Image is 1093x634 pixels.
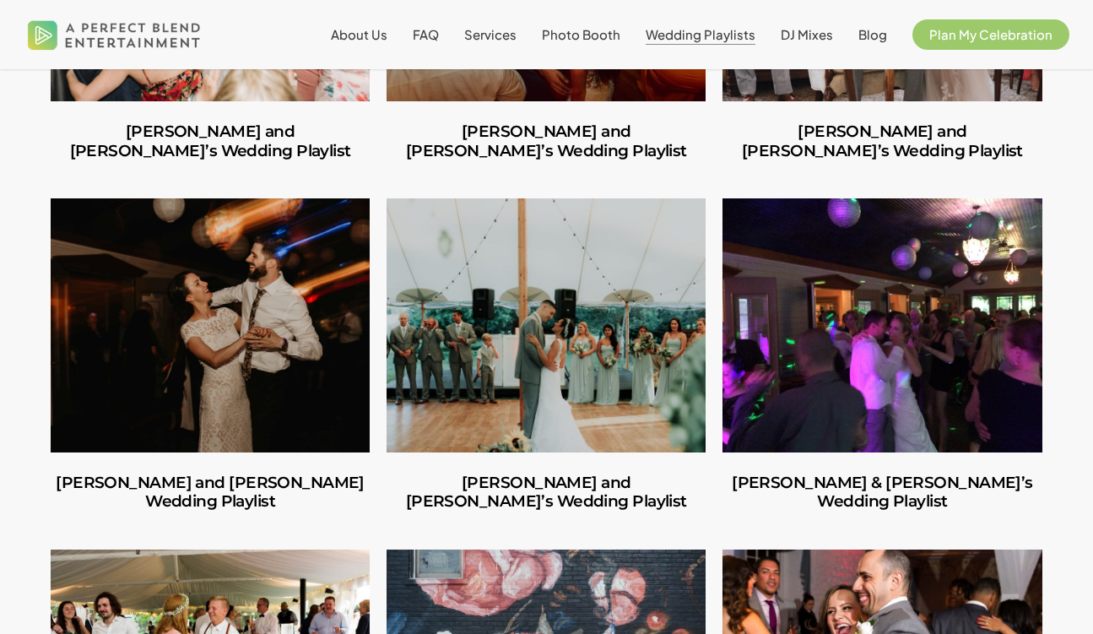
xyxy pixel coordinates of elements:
span: FAQ [413,26,439,42]
a: Blog [858,28,887,41]
a: Wedding Playlists [646,28,755,41]
a: About Us [331,28,387,41]
a: DJ Mixes [781,28,833,41]
a: Patrick and Jessica’s Wedding Playlist [387,198,706,452]
span: Services [464,26,517,42]
a: Anthony and Emily’s Wedding Playlist [722,101,1042,182]
a: Catherine and Tyler’s Wedding Playlist [51,452,370,533]
a: Ian and Amy’s Wedding Playlist [51,101,370,182]
a: Shannon & Brian’s Wedding Playlist [722,452,1042,533]
a: Services [464,28,517,41]
span: Photo Booth [542,26,620,42]
a: FAQ [413,28,439,41]
a: Patrick and Jessica’s Wedding Playlist [387,452,706,533]
span: About Us [331,26,387,42]
span: Plan My Celebration [929,26,1052,42]
a: Caitlin and Julio’s Wedding Playlist [387,101,706,182]
span: Blog [858,26,887,42]
span: DJ Mixes [781,26,833,42]
img: A Perfect Blend Entertainment [24,7,205,62]
a: Photo Booth [542,28,620,41]
a: Plan My Celebration [912,28,1069,41]
a: Shannon & Brian’s Wedding Playlist [722,198,1042,452]
span: Wedding Playlists [646,26,755,42]
a: Catherine and Tyler’s Wedding Playlist [51,198,370,452]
